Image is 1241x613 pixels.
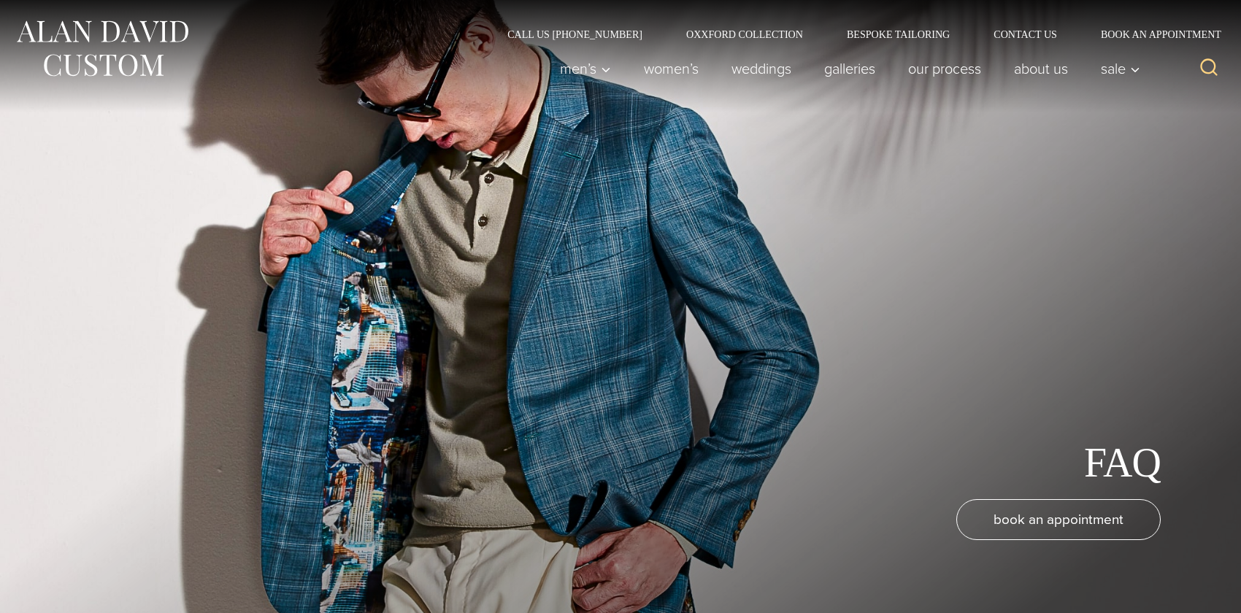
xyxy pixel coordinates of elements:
a: Call Us [PHONE_NUMBER] [485,29,664,39]
a: Women’s [628,54,715,83]
nav: Primary Navigation [544,54,1148,83]
h1: FAQ [1084,439,1161,487]
a: book an appointment [956,499,1161,540]
a: About Us [998,54,1085,83]
a: Book an Appointment [1079,29,1226,39]
a: Galleries [808,54,892,83]
a: Bespoke Tailoring [825,29,972,39]
a: Our Process [892,54,998,83]
img: Alan David Custom [15,16,190,81]
a: Oxxford Collection [664,29,825,39]
nav: Secondary Navigation [485,29,1226,39]
span: Men’s [560,61,611,76]
a: Contact Us [972,29,1079,39]
span: book an appointment [994,509,1123,530]
span: Sale [1101,61,1140,76]
button: View Search Form [1191,51,1226,86]
a: weddings [715,54,808,83]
